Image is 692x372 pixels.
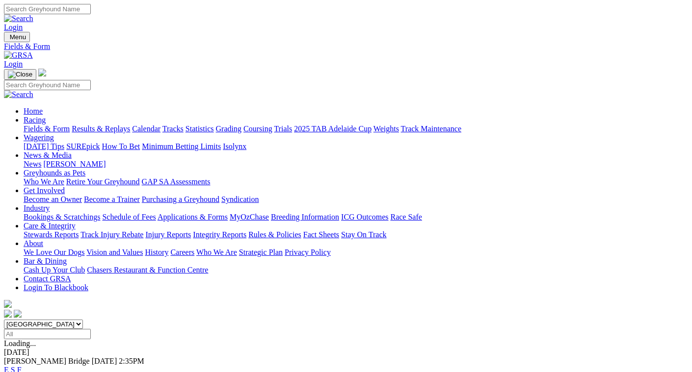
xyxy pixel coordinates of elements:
a: Greyhounds as Pets [24,169,85,177]
a: Trials [274,124,292,133]
a: Vision and Values [86,248,143,256]
a: Login To Blackbook [24,283,88,292]
a: Minimum Betting Limits [142,142,221,150]
a: Calendar [132,124,160,133]
a: Contact GRSA [24,274,71,283]
a: Industry [24,204,50,212]
input: Search [4,4,91,14]
a: Who We Are [24,177,64,186]
a: We Love Our Dogs [24,248,84,256]
a: Race Safe [390,213,422,221]
button: Toggle navigation [4,69,36,80]
span: 2:35PM [119,357,144,365]
a: Statistics [186,124,214,133]
a: Login [4,60,23,68]
a: Retire Your Greyhound [66,177,140,186]
a: Strategic Plan [239,248,283,256]
a: News [24,160,41,168]
span: [DATE] [92,357,117,365]
div: Get Involved [24,195,688,204]
a: Syndication [221,195,259,203]
a: Home [24,107,43,115]
div: News & Media [24,160,688,169]
a: MyOzChase [230,213,269,221]
a: Racing [24,116,46,124]
input: Search [4,80,91,90]
div: [DATE] [4,348,688,357]
a: Fields & Form [4,42,688,51]
a: Rules & Policies [248,230,301,239]
img: twitter.svg [14,310,22,318]
img: facebook.svg [4,310,12,318]
a: Breeding Information [271,213,339,221]
a: Track Maintenance [401,124,461,133]
a: Care & Integrity [24,222,76,230]
a: Tracks [162,124,184,133]
a: Grading [216,124,241,133]
a: Integrity Reports [193,230,246,239]
img: Close [8,71,32,78]
span: [PERSON_NAME] Bridge [4,357,90,365]
a: Schedule of Fees [102,213,156,221]
a: Careers [170,248,194,256]
a: Wagering [24,133,54,142]
a: News & Media [24,151,72,159]
a: Track Injury Rebate [80,230,143,239]
a: History [145,248,168,256]
a: 2025 TAB Adelaide Cup [294,124,372,133]
img: GRSA [4,51,33,60]
div: Bar & Dining [24,266,688,274]
a: [PERSON_NAME] [43,160,106,168]
img: Search [4,14,33,23]
a: ICG Outcomes [341,213,388,221]
div: Racing [24,124,688,133]
a: SUREpick [66,142,100,150]
button: Toggle navigation [4,32,30,42]
a: Bar & Dining [24,257,67,265]
a: Fact Sheets [303,230,339,239]
a: Injury Reports [145,230,191,239]
div: Care & Integrity [24,230,688,239]
a: Privacy Policy [285,248,331,256]
input: Select date [4,329,91,339]
a: Get Involved [24,186,65,195]
a: Who We Are [196,248,237,256]
a: Purchasing a Greyhound [142,195,219,203]
a: Cash Up Your Club [24,266,85,274]
a: Fields & Form [24,124,70,133]
a: Applications & Forms [158,213,228,221]
span: Menu [10,33,26,41]
a: Isolynx [223,142,246,150]
a: Become a Trainer [84,195,140,203]
a: Coursing [243,124,272,133]
div: About [24,248,688,257]
img: logo-grsa-white.png [38,69,46,76]
a: Weights [373,124,399,133]
a: Bookings & Scratchings [24,213,100,221]
div: Wagering [24,142,688,151]
a: [DATE] Tips [24,142,64,150]
a: How To Bet [102,142,140,150]
a: Stewards Reports [24,230,79,239]
a: Login [4,23,23,31]
a: About [24,239,43,248]
a: GAP SA Assessments [142,177,211,186]
a: Stay On Track [341,230,386,239]
img: logo-grsa-white.png [4,300,12,308]
a: Become an Owner [24,195,82,203]
a: Results & Replays [72,124,130,133]
span: Loading... [4,339,36,347]
a: Chasers Restaurant & Function Centre [87,266,208,274]
div: Greyhounds as Pets [24,177,688,186]
img: Search [4,90,33,99]
div: Industry [24,213,688,222]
